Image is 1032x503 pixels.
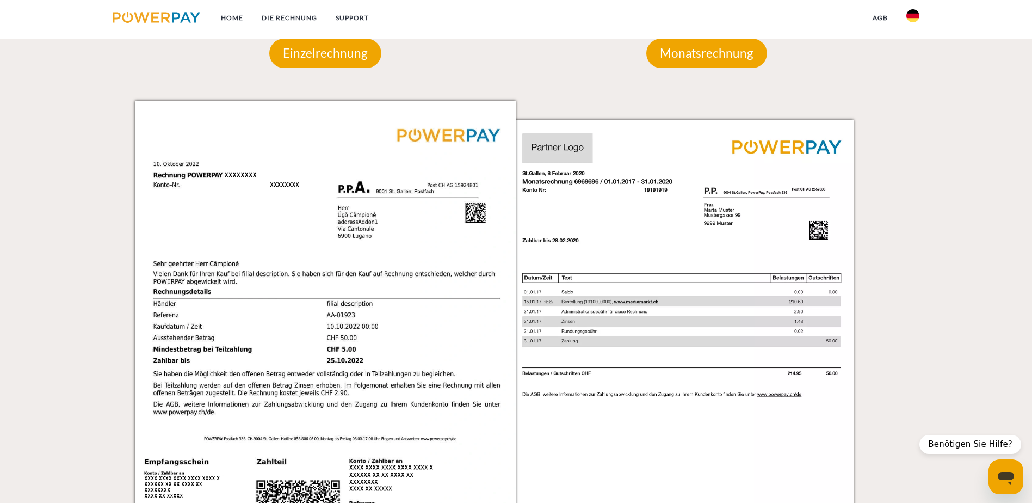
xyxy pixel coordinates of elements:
p: Monatsrechnung [646,39,767,68]
a: SUPPORT [326,8,378,28]
a: Home [212,8,252,28]
a: agb [863,8,897,28]
div: Benötigen Sie Hilfe? [919,435,1021,454]
img: logo-powerpay.svg [113,12,200,23]
img: de [906,9,919,22]
p: Einzelrechnung [269,39,381,68]
iframe: Schaltfläche zum Öffnen des Messaging-Fensters; Konversation läuft [988,459,1023,494]
a: DIE RECHNUNG [252,8,326,28]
